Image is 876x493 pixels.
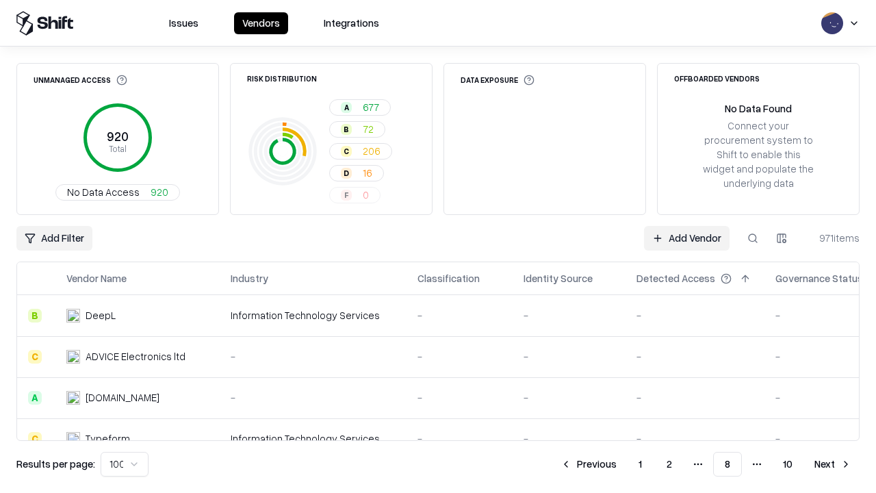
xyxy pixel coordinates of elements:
div: - [636,308,753,323]
div: [DOMAIN_NAME] [86,390,159,405]
div: A [28,391,42,405]
div: - [636,349,753,364]
button: D16 [329,165,384,181]
span: 206 [363,144,381,158]
div: A [341,102,352,113]
div: 971 items [805,231,860,245]
button: 8 [713,452,742,477]
div: B [341,124,352,135]
div: No Data Found [725,101,792,116]
button: Next [806,452,860,477]
div: - [524,308,615,323]
div: Connect your procurement system to Shift to enable this widget and populate the underlying data [701,118,815,191]
div: C [28,432,42,446]
div: Classification [417,271,480,286]
img: cybersafe.co.il [66,391,80,405]
a: Add Vendor [644,226,730,251]
div: - [417,431,502,446]
div: D [341,168,352,179]
button: 2 [656,452,683,477]
span: 677 [363,100,379,114]
span: 72 [363,122,374,136]
div: - [636,390,753,405]
button: A677 [329,99,391,116]
button: Issues [161,12,207,34]
div: Industry [231,271,268,286]
button: Vendors [234,12,288,34]
button: B72 [329,121,385,138]
div: - [231,390,396,405]
span: 16 [363,166,372,180]
div: - [524,431,615,446]
div: Offboarded Vendors [674,75,760,82]
div: - [231,349,396,364]
button: C206 [329,143,392,160]
div: C [341,146,352,157]
button: 1 [628,452,653,477]
div: Information Technology Services [231,308,396,323]
div: Unmanaged Access [34,75,127,86]
div: Identity Source [524,271,593,286]
div: Typeform [86,431,130,446]
div: Information Technology Services [231,431,396,446]
span: 920 [151,185,168,199]
div: Risk Distribution [247,75,317,82]
div: - [417,390,502,405]
div: Vendor Name [66,271,127,286]
span: No Data Access [67,185,140,199]
button: Previous [552,452,625,477]
button: Add Filter [16,226,92,251]
div: DeepL [86,308,116,323]
div: Governance Status [775,271,863,286]
img: DeepL [66,309,80,323]
tspan: 920 [107,129,129,144]
button: Integrations [315,12,387,34]
img: ADVICE Electronics ltd [66,350,80,364]
div: - [524,390,615,405]
div: Detected Access [636,271,715,286]
button: 10 [772,452,803,477]
button: No Data Access920 [55,184,180,201]
div: - [417,308,502,323]
div: Data Exposure [461,75,534,86]
div: B [28,309,42,323]
img: Typeform [66,432,80,446]
div: - [636,431,753,446]
div: ADVICE Electronics ltd [86,349,185,364]
div: C [28,350,42,364]
p: Results per page: [16,457,95,471]
nav: pagination [552,452,860,477]
tspan: Total [109,143,127,154]
div: - [417,349,502,364]
div: - [524,349,615,364]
